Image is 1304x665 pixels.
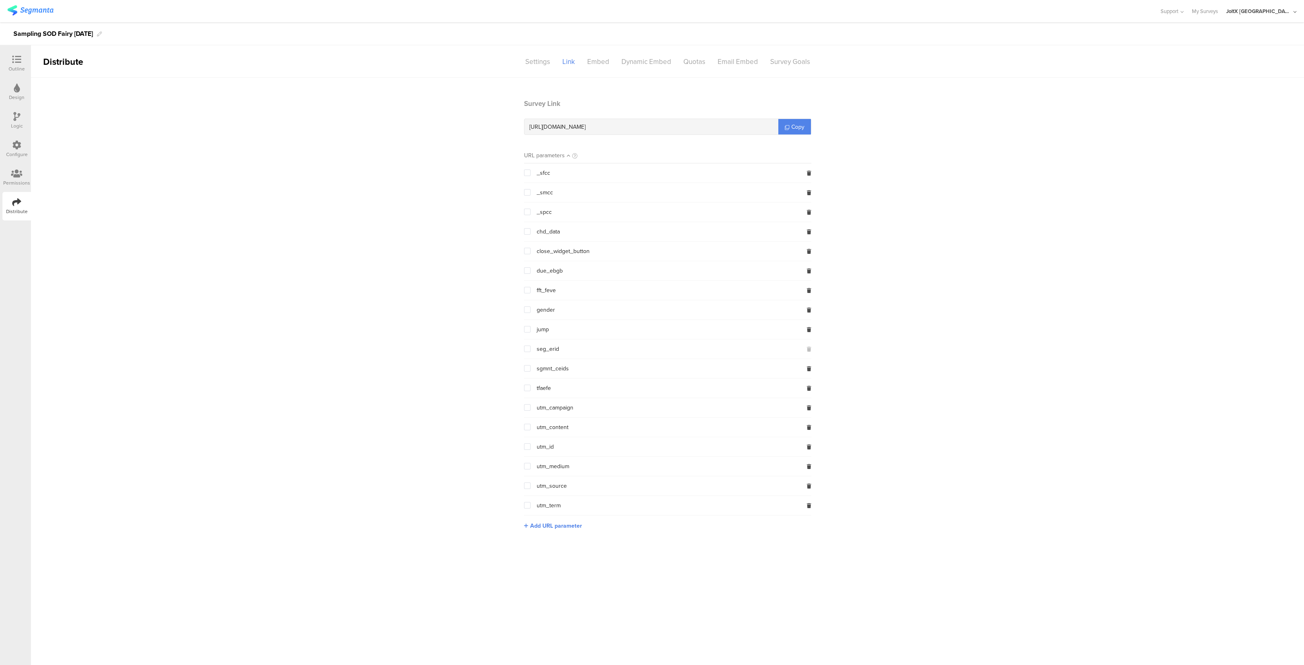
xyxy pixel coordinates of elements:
[615,55,677,69] div: Dynamic Embed
[1161,7,1178,15] span: Support
[764,55,816,69] div: Survey Goals
[556,55,581,69] div: Link
[6,151,28,158] div: Configure
[711,55,764,69] div: Email Embed
[524,151,565,160] div: URL parameters
[537,366,569,372] span: sgmnt_ceids
[537,248,590,255] span: close_widget_button
[13,27,93,40] div: Sampling SOD Fairy [DATE]
[537,287,556,294] span: fft_feve
[9,65,25,73] div: Outline
[791,123,804,131] span: Copy
[1226,7,1291,15] div: JoltX [GEOGRAPHIC_DATA]
[537,189,553,196] span: _smcc
[537,307,555,313] span: gender
[7,5,53,15] img: segmanta logo
[11,122,23,130] div: Logic
[537,229,560,235] span: chd_data
[537,268,563,274] span: due_ebgb
[537,170,550,176] span: _sfcc
[537,405,573,411] span: utm_campaign
[537,463,569,470] span: utm_medium
[537,483,567,489] span: utm_source
[530,522,582,530] span: Add URL parameter
[677,55,711,69] div: Quotas
[581,55,615,69] div: Embed
[537,502,561,509] span: utm_term
[537,444,554,450] span: utm_id
[524,522,582,530] button: Add URL parameter
[519,55,556,69] div: Settings
[6,208,28,215] div: Distribute
[537,209,552,216] span: _spcc
[9,94,24,101] div: Design
[537,326,549,333] span: jump
[3,179,30,187] div: Permissions
[529,123,586,131] span: [URL][DOMAIN_NAME]
[537,346,559,352] span: seg_erid
[537,385,551,392] span: tfaefe
[537,424,568,431] span: utm_content
[567,152,570,159] i: Sort
[31,55,125,68] div: Distribute
[524,99,811,109] header: Survey Link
